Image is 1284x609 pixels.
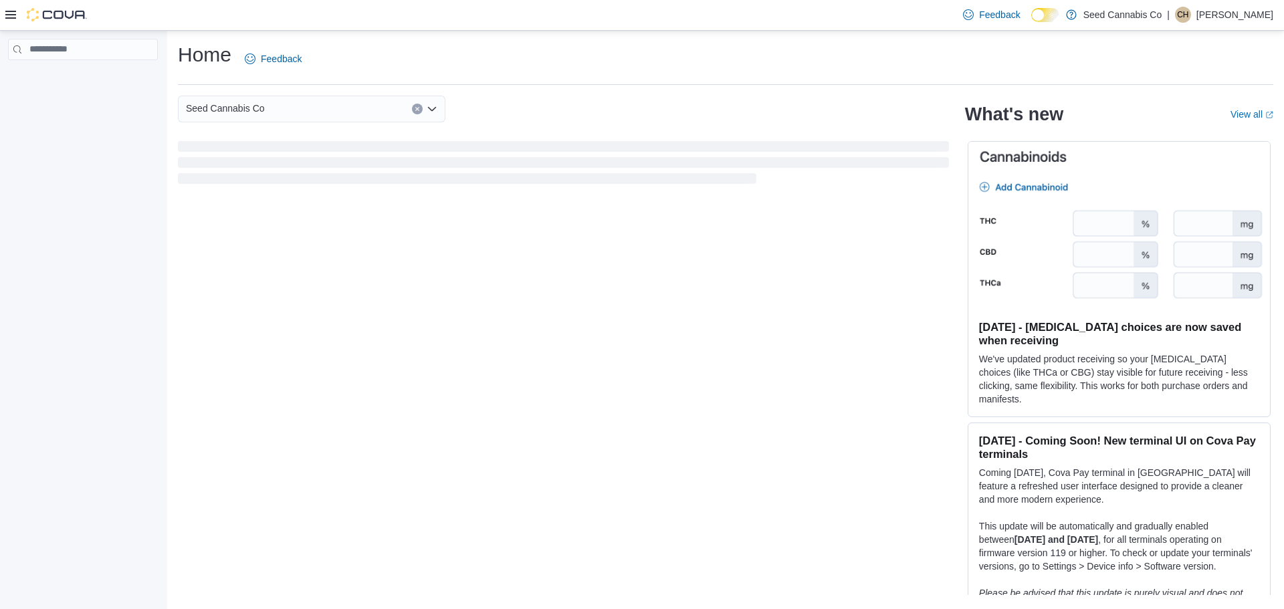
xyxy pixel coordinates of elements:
span: CH [1177,7,1188,23]
a: Feedback [239,45,307,72]
p: [PERSON_NAME] [1196,7,1273,23]
input: Dark Mode [1031,8,1059,22]
p: This update will be automatically and gradually enabled between , for all terminals operating on ... [979,519,1259,573]
span: Loading [178,144,949,187]
span: Feedback [979,8,1020,21]
h3: [DATE] - Coming Soon! New terminal UI on Cova Pay terminals [979,434,1259,461]
a: View allExternal link [1230,109,1273,120]
span: Seed Cannabis Co [186,100,265,116]
span: Dark Mode [1031,22,1032,23]
p: We've updated product receiving so your [MEDICAL_DATA] choices (like THCa or CBG) stay visible fo... [979,352,1259,406]
p: Coming [DATE], Cova Pay terminal in [GEOGRAPHIC_DATA] will feature a refreshed user interface des... [979,466,1259,506]
button: Clear input [412,104,423,114]
a: Feedback [958,1,1025,28]
img: Cova [27,8,87,21]
div: Courtney Huggins [1175,7,1191,23]
span: Feedback [261,52,302,66]
h1: Home [178,41,231,68]
button: Open list of options [427,104,437,114]
strong: [DATE] and [DATE] [1014,534,1098,545]
p: | [1167,7,1170,23]
nav: Complex example [8,63,158,95]
h3: [DATE] - [MEDICAL_DATA] choices are now saved when receiving [979,320,1259,347]
h2: What's new [965,104,1063,125]
svg: External link [1265,111,1273,119]
p: Seed Cannabis Co [1083,7,1162,23]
